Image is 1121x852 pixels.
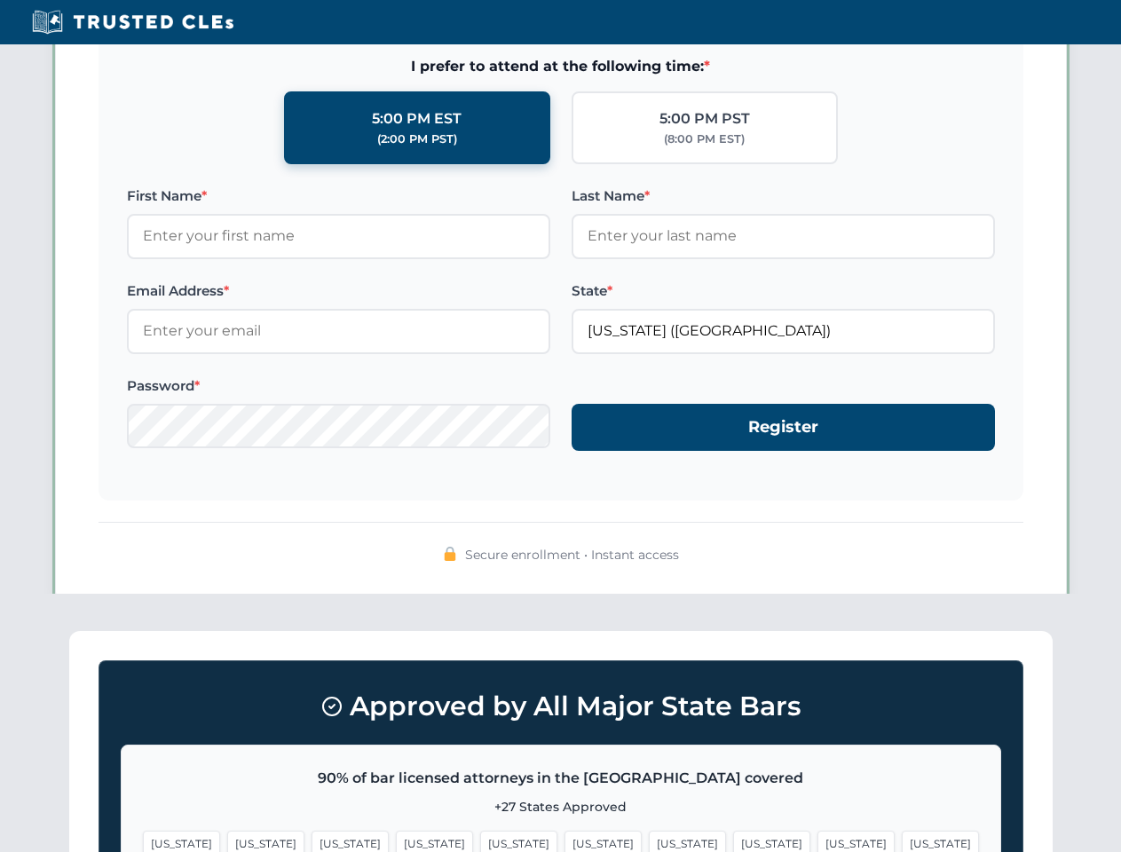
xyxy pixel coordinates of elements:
[127,185,550,207] label: First Name
[127,375,550,397] label: Password
[664,130,745,148] div: (8:00 PM EST)
[572,214,995,258] input: Enter your last name
[377,130,457,148] div: (2:00 PM PST)
[127,55,995,78] span: I prefer to attend at the following time:
[143,767,979,790] p: 90% of bar licensed attorneys in the [GEOGRAPHIC_DATA] covered
[572,280,995,302] label: State
[121,682,1001,730] h3: Approved by All Major State Bars
[372,107,462,130] div: 5:00 PM EST
[443,547,457,561] img: 🔒
[27,9,239,35] img: Trusted CLEs
[572,309,995,353] input: Florida (FL)
[127,309,550,353] input: Enter your email
[659,107,750,130] div: 5:00 PM PST
[465,545,679,564] span: Secure enrollment • Instant access
[127,280,550,302] label: Email Address
[143,797,979,816] p: +27 States Approved
[572,404,995,451] button: Register
[127,214,550,258] input: Enter your first name
[572,185,995,207] label: Last Name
